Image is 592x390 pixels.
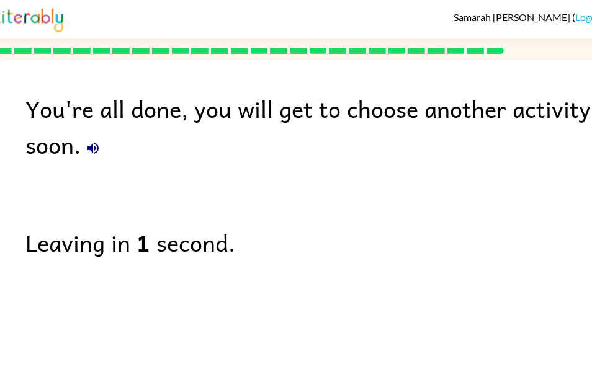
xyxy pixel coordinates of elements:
[137,224,150,260] b: 1
[454,11,572,23] span: Samarah [PERSON_NAME]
